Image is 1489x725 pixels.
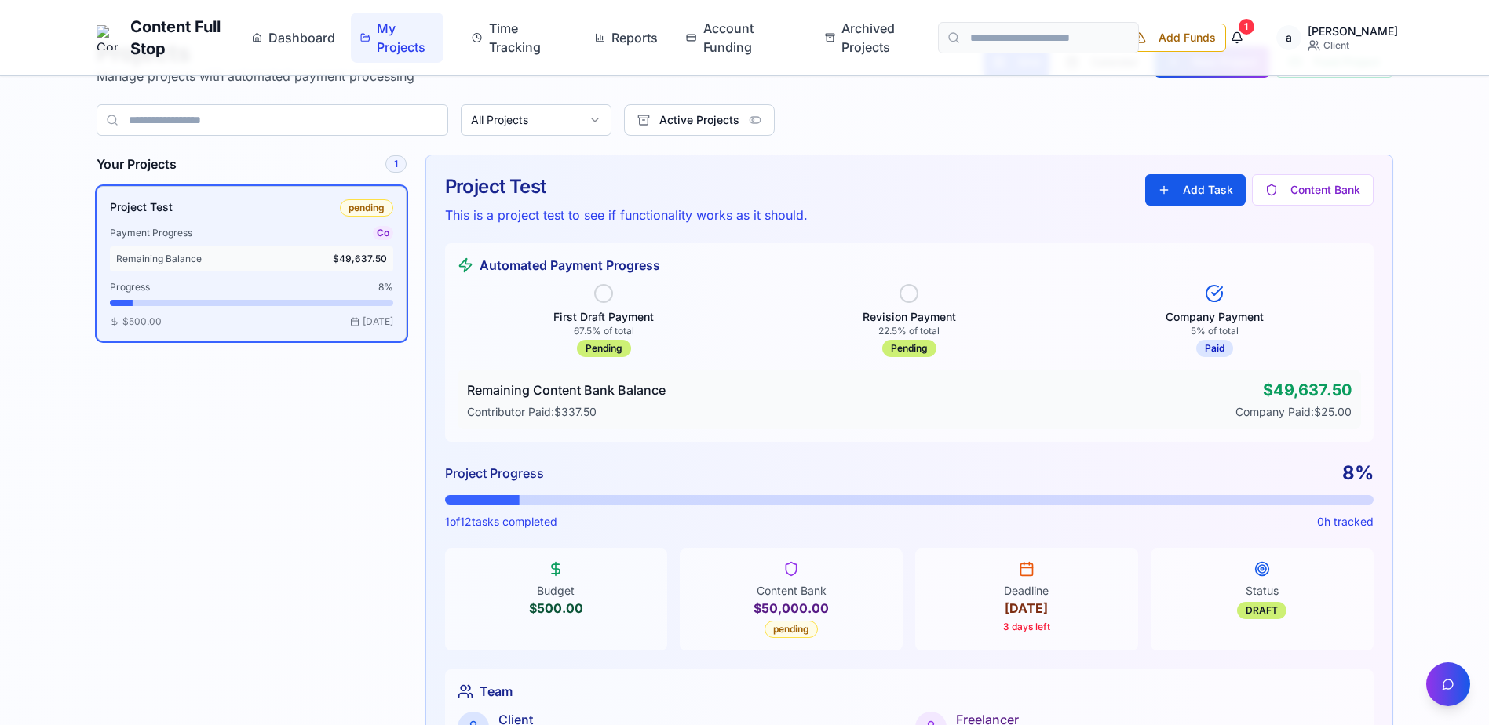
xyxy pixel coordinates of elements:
[928,621,1126,633] p: 3 days left
[763,325,1056,337] p: 22.5% of total
[458,682,1361,701] h3: Team
[1145,174,1246,206] button: Add Task
[1224,22,1250,53] button: 1
[703,19,788,56] span: Account Funding
[1123,24,1226,52] button: Add Funds
[586,22,658,53] a: Reports
[1276,25,1301,50] span: a
[385,155,407,173] div: 1
[1235,404,1352,420] span: Company Paid: $25.00
[110,199,173,215] h3: Project Test
[1252,174,1374,206] button: Content Bank
[611,28,648,47] span: Reports
[350,315,393,328] span: [DATE]
[467,404,597,420] span: Contributor Paid: $337.50
[462,13,567,63] a: Time Tracking
[692,583,890,599] p: Content Bank
[882,340,936,357] div: Pending
[378,281,393,293] span: 8 %
[489,19,558,56] span: Time Tracking
[677,13,797,63] a: Account Funding
[1317,514,1374,530] span: 0 h tracked
[333,253,387,265] span: $49,637.50
[110,227,192,239] span: Payment Progress
[268,28,323,47] span: Dashboard
[577,340,631,357] div: Pending
[445,174,1133,199] div: Project Test
[458,309,750,325] p: First Draft Payment
[1308,39,1381,52] div: Client
[458,583,655,599] p: Budget
[928,599,1126,618] p: [DATE]
[340,199,393,217] div: pending
[692,599,890,618] p: $50,000.00
[445,514,557,530] span: 1 of 12 tasks completed
[351,13,443,63] a: My Projects
[841,19,929,56] span: Archived Projects
[763,309,1056,325] p: Revision Payment
[467,381,666,399] span: Remaining Content Bank Balance
[1342,461,1374,486] span: 8 %
[458,256,1361,275] h3: Automated Payment Progress
[816,13,938,63] a: Archived Projects
[1308,24,1381,39] div: [PERSON_NAME]
[97,67,414,86] p: Manage projects with automated payment processing
[97,25,119,50] img: Content Full Stop Logo
[928,583,1126,599] p: Deadline
[659,112,739,128] label: Active Projects
[373,226,393,240] div: Co
[377,19,434,56] span: My Projects
[1237,602,1286,619] div: DRAFT
[1264,22,1393,53] button: a[PERSON_NAME] Client
[243,22,332,53] a: Dashboard
[97,155,177,173] h2: Your Projects
[765,621,818,638] div: pending
[458,599,655,618] p: $500.00
[445,206,1133,224] p: This is a project test to see if functionality works as it should.
[1196,340,1233,357] div: Paid
[1163,583,1361,599] p: Status
[1068,325,1361,337] p: 5% of total
[110,281,150,293] span: Progress
[1263,379,1352,401] span: $49,637.50
[458,325,750,337] p: 67.5% of total
[130,16,243,60] h1: Content Full Stop
[1239,19,1254,35] div: 1
[1068,309,1361,325] p: Company Payment
[116,253,202,265] span: Remaining Balance
[445,464,544,483] span: Project Progress
[110,315,162,328] span: $500.00
[1123,24,1211,52] a: Add Funds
